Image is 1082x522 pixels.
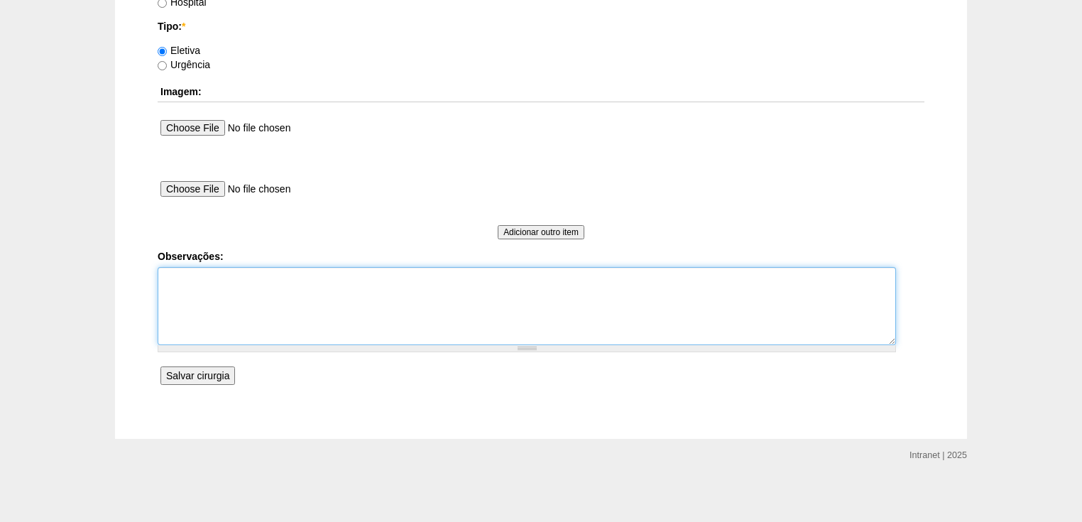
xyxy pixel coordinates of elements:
label: Eletiva [158,45,200,56]
span: Este campo é obrigatório. [182,21,185,32]
input: Salvar cirurgia [160,366,235,385]
th: Imagem: [158,82,924,102]
input: Urgência [158,61,167,70]
label: Observações: [158,249,924,263]
label: Urgência [158,59,210,70]
input: Adicionar outro item [498,225,584,239]
div: Intranet | 2025 [909,448,967,462]
input: Eletiva [158,47,167,56]
label: Tipo: [158,19,924,33]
